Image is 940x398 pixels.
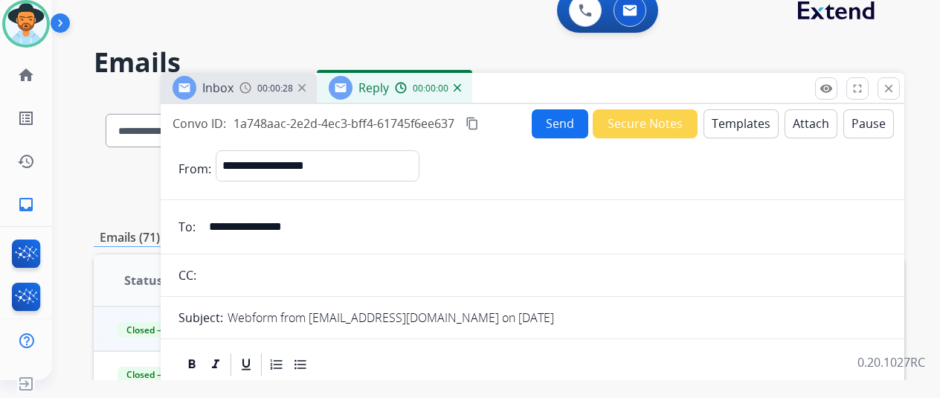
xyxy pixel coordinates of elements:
span: Status [124,272,163,289]
mat-icon: close [882,82,895,95]
div: Underline [235,353,257,376]
mat-icon: home [17,66,35,84]
p: Webform from [EMAIL_ADDRESS][DOMAIN_NAME] on [DATE] [228,309,554,327]
span: Reply [358,80,389,96]
span: Closed – Solved [117,322,200,338]
button: Secure Notes [593,109,698,138]
button: Templates [704,109,779,138]
p: CC: [178,266,196,284]
p: Convo ID: [173,115,226,132]
span: 00:00:28 [257,83,293,94]
p: To: [178,218,196,236]
span: 1a748aac-2e2d-4ec3-bff4-61745f6ee637 [234,115,454,132]
div: Bold [181,353,203,376]
p: Subject: [178,309,223,327]
span: Closed – Solved [117,367,200,382]
h2: Emails [94,48,904,77]
div: Bullet List [289,353,312,376]
div: Ordered List [265,353,288,376]
mat-icon: inbox [17,196,35,214]
mat-icon: history [17,153,35,170]
button: Attach [785,109,837,138]
button: Send [532,109,588,138]
p: 0.20.1027RC [857,353,925,371]
span: 00:00:00 [413,83,448,94]
mat-icon: fullscreen [851,82,864,95]
button: Pause [843,109,894,138]
mat-icon: content_copy [466,117,479,130]
div: Italic [205,353,227,376]
mat-icon: remove_red_eye [820,82,833,95]
span: Inbox [202,80,234,96]
p: Emails (71) [94,228,166,247]
img: avatar [5,3,47,45]
p: From: [178,160,211,178]
mat-icon: list_alt [17,109,35,127]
